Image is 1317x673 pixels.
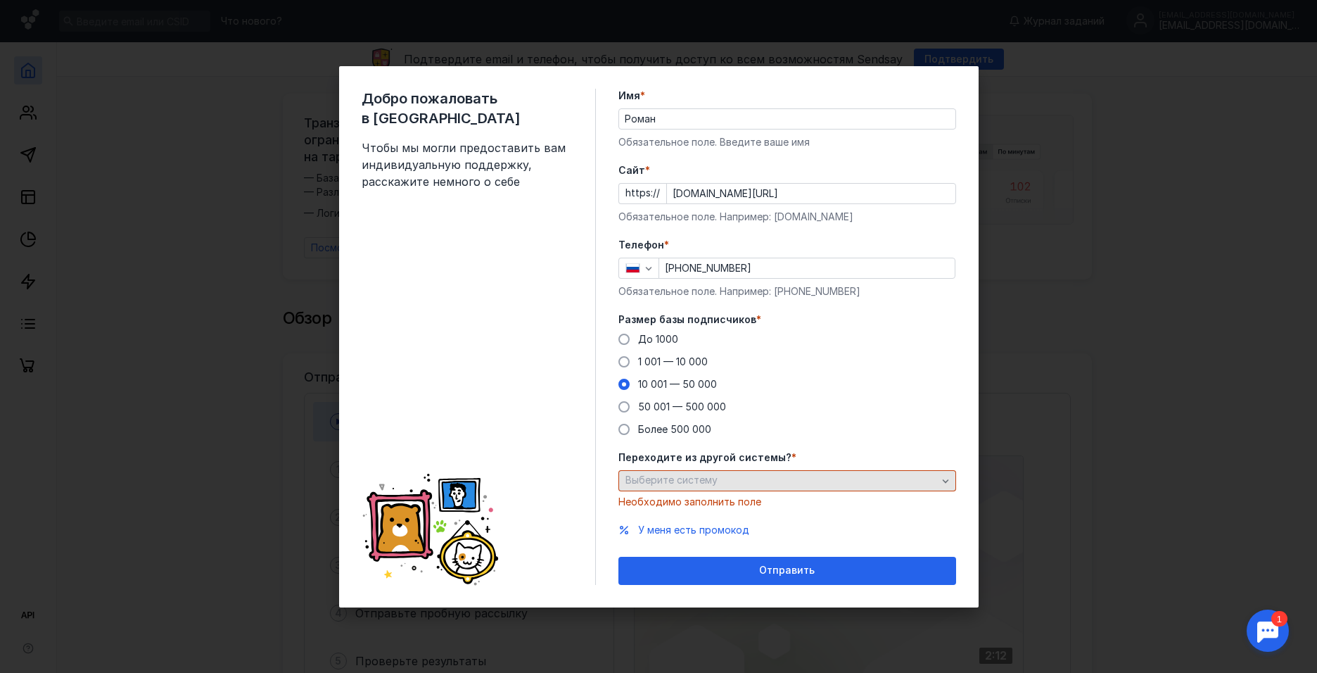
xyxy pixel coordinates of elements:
[618,163,645,177] span: Cайт
[618,470,956,491] button: Выберите систему
[618,495,956,509] div: Необходимо заполнить поле
[638,423,711,435] span: Более 500 000
[638,333,678,345] span: До 1000
[618,284,956,298] div: Обязательное поле. Например: [PHONE_NUMBER]
[618,135,956,149] div: Обязательное поле. Введите ваше имя
[618,451,791,465] span: Переходите из другой системы?
[618,313,756,327] span: Размер базы подписчиков
[638,401,726,413] span: 50 001 — 500 000
[638,524,749,536] span: У меня есть промокод
[638,378,717,390] span: 10 001 — 50 000
[759,565,815,577] span: Отправить
[625,474,718,486] span: Выберите систему
[618,89,640,103] span: Имя
[638,356,708,367] span: 1 001 — 10 000
[618,238,664,252] span: Телефон
[618,557,956,585] button: Отправить
[618,210,956,224] div: Обязательное поле. Например: [DOMAIN_NAME]
[32,8,48,24] div: 1
[362,139,573,190] span: Чтобы мы могли предоставить вам индивидуальную поддержку, расскажите немного о себе
[362,89,573,128] span: Добро пожаловать в [GEOGRAPHIC_DATA]
[638,523,749,537] button: У меня есть промокод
